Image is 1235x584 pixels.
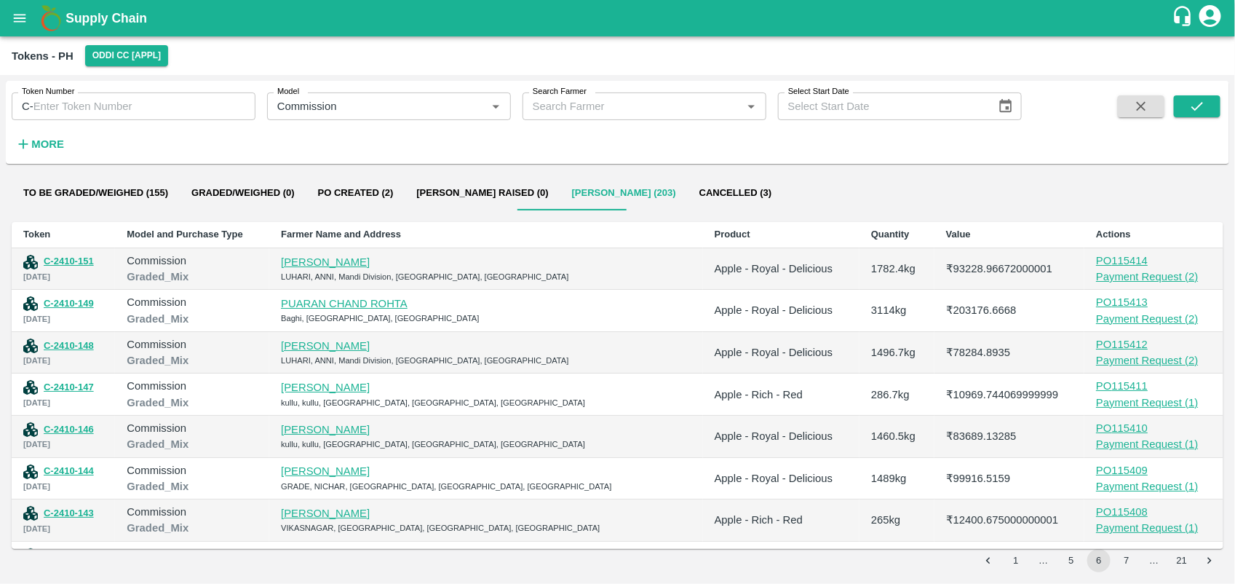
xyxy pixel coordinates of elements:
[1096,462,1212,478] div: PO 115409
[277,86,299,98] label: Model
[44,379,94,396] button: C-2410-147
[560,175,688,210] button: [PERSON_NAME] (203)
[127,481,188,492] b: Graded_Mix
[306,175,405,210] button: Po Created (2)
[715,387,848,403] div: Apple - Rich - Red
[946,302,1073,318] div: ₹ 203176.6668
[1096,546,1212,562] a: PO115407
[281,354,691,367] div: LUHARI, ANNI, Mandi Division, [GEOGRAPHIC_DATA], [GEOGRAPHIC_DATA]
[23,482,50,491] b: [DATE]
[44,296,94,312] button: C-2410-149
[1096,229,1131,240] b: Actions
[1198,549,1221,572] button: Go to next page
[127,355,188,366] b: Graded_Mix
[715,344,848,360] div: Apple - Royal - Delicious
[127,397,188,409] b: Graded_Mix
[23,422,38,437] img: tokensIcon
[23,380,38,395] img: tokensIcon
[871,470,923,486] div: 1489 kg
[23,548,38,563] img: tokensIcon
[405,175,560,210] button: [PERSON_NAME] Raised (0)
[871,344,923,360] div: 1496.7 kg
[3,1,36,35] button: open drawer
[281,508,370,519] a: [PERSON_NAME]
[1172,5,1197,31] div: customer-support
[715,302,848,318] div: Apple - Royal - Delicious
[281,298,408,309] a: PUARAN CHAND ROHTA
[474,100,486,112] button: Clear
[788,86,849,98] label: Select Start Date
[31,138,64,150] strong: More
[1197,3,1223,33] div: account of current user
[281,340,370,352] a: [PERSON_NAME]
[1096,436,1212,452] a: Payment Request (1)
[1096,520,1212,536] a: Payment Request (1)
[1096,420,1212,436] div: PO 115410
[946,512,1073,528] div: ₹ 12400.675000000001
[946,428,1073,444] div: ₹ 83689.13285
[36,4,65,33] img: logo
[127,438,188,450] b: Graded_Mix
[127,294,258,310] div: Commission
[12,175,180,210] button: To be Graded/Weighed (155)
[1096,269,1212,285] div: Payment Request ( 2 )
[1096,352,1212,368] a: Payment Request (2)
[1096,311,1212,327] div: Payment Request ( 2 )
[1096,546,1212,562] div: PO 115407
[281,270,691,283] div: LUHARI, ANNI, Mandi Division, [GEOGRAPHIC_DATA], [GEOGRAPHIC_DATA]
[281,465,370,477] a: [PERSON_NAME]
[1170,549,1194,572] button: Go to page 21
[281,382,370,393] a: [PERSON_NAME]
[44,463,94,480] button: C-2410-144
[1115,549,1138,572] button: Go to page 7
[23,506,38,521] img: tokensIcon
[44,253,94,270] button: C-2410-151
[1096,294,1212,310] a: PO115413
[85,45,169,66] button: Select DC
[22,86,74,98] label: Token Number
[127,504,258,520] div: Commission
[871,261,923,277] div: 1782.4 kg
[271,97,464,116] input: Model
[1096,478,1212,494] div: Payment Request ( 1 )
[127,462,258,478] div: Commission
[127,546,258,562] div: Commission
[1087,549,1111,572] button: page 6
[533,86,587,98] label: Search Farmer
[44,505,94,522] button: C-2410-143
[127,271,188,283] b: Graded_Mix
[23,339,38,353] img: tokensIcon
[1004,549,1028,572] button: Go to page 1
[742,97,761,116] button: Open
[977,549,1000,572] button: Go to previous page
[1096,462,1212,478] a: PO115409
[1096,478,1212,494] a: Payment Request (1)
[1032,554,1055,568] div: …
[281,256,370,268] a: [PERSON_NAME]
[12,92,255,120] div: C-
[1096,436,1212,452] div: Payment Request ( 1 )
[281,480,691,493] div: GRADE, NICHAR, [GEOGRAPHIC_DATA], [GEOGRAPHIC_DATA], [GEOGRAPHIC_DATA]
[1096,294,1212,310] div: PO 115413
[127,336,258,352] div: Commission
[23,255,38,269] img: tokensIcon
[715,428,848,444] div: Apple - Royal - Delicious
[281,424,370,435] a: [PERSON_NAME]
[946,387,1073,403] div: ₹ 10969.744069999999
[715,229,750,240] b: Product
[1096,269,1212,285] a: Payment Request (2)
[1096,378,1212,394] a: PO115411
[1096,395,1212,411] a: Payment Request (1)
[778,92,987,120] input: Select Start Date
[946,344,1073,360] div: ₹ 78284.8935
[33,92,255,120] input: Enter Token Number
[281,396,691,409] div: kullu, kullu, [GEOGRAPHIC_DATA], [GEOGRAPHIC_DATA], [GEOGRAPHIC_DATA]
[1096,504,1212,520] div: PO 115408
[527,97,738,116] input: Search Farmer
[1096,352,1212,368] div: Payment Request ( 2 )
[281,438,691,451] div: kullu, kullu, [GEOGRAPHIC_DATA], [GEOGRAPHIC_DATA], [GEOGRAPHIC_DATA]
[871,302,923,318] div: 3114 kg
[23,229,50,240] b: Token
[23,272,50,281] b: [DATE]
[23,398,50,407] b: [DATE]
